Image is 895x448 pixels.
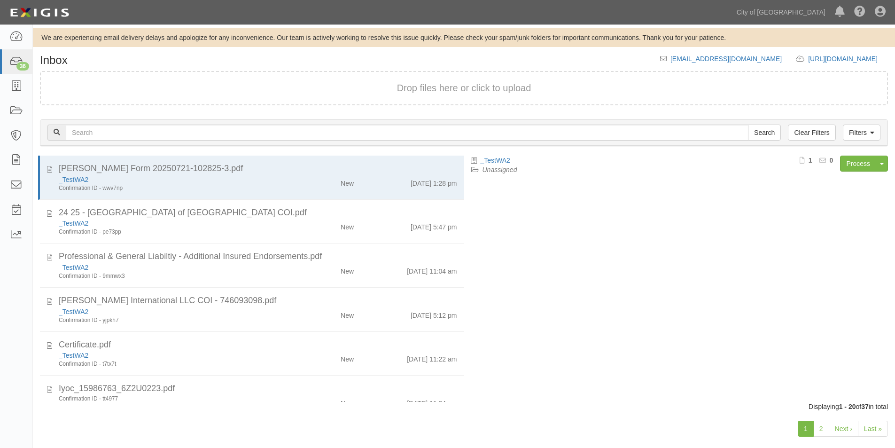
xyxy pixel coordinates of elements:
a: City of [GEOGRAPHIC_DATA] [732,3,830,22]
button: Drop files here or click to upload [397,81,531,95]
b: 37 [861,403,869,410]
a: 2 [813,421,829,437]
div: New [341,351,354,364]
div: Iyoc_15986763_6Z2U0223.pdf [59,383,457,395]
a: _TestWA2 [59,264,88,271]
div: ACORD Form 20250721-102825-3.pdf [59,163,457,175]
b: 1 - 20 [839,403,856,410]
a: _TestWA2 [59,176,88,183]
div: [DATE] 5:47 pm [411,219,457,232]
div: Confirmation ID - pe73pp [59,228,285,236]
b: 0 [830,157,833,164]
div: New [341,263,354,276]
a: Clear Filters [788,125,835,141]
div: New [341,219,354,232]
a: [URL][DOMAIN_NAME] [808,55,888,63]
div: 24 25 - ALTA City of Sacramento COI.pdf [59,207,457,219]
div: _TestWA2 [59,263,285,272]
input: Search [748,125,781,141]
div: New [341,395,354,408]
div: New [341,175,354,188]
a: Process [840,156,876,172]
div: Professional & General Liabiltiy - Additional Insured Endorsements.pdf [59,251,457,263]
a: _TestWA2 [59,220,88,227]
div: Confirmation ID - yjpkh7 [59,316,285,324]
div: Displaying of in total [33,402,895,411]
div: Confirmation ID - wwv7np [59,184,285,192]
div: Certificate.pdf [59,339,457,351]
a: Unassigned [483,166,517,173]
i: Help Center - Complianz [854,7,865,18]
a: Next › [829,421,858,437]
div: [DATE] 11:24 am [407,395,457,408]
a: _TestWA2 [59,308,88,315]
div: We are experiencing email delivery delays and apologize for any inconvenience. Our team is active... [33,33,895,42]
div: 36 [16,62,29,71]
div: Blue Angel International LLC COI - 746093098.pdf [59,295,457,307]
input: Search [66,125,748,141]
div: [DATE] 5:12 pm [411,307,457,320]
div: _TestWA2 [59,351,285,360]
div: _TestWA2 [59,219,285,228]
a: Last » [858,421,888,437]
div: [DATE] 11:04 am [407,263,457,276]
a: _TestWA2 [481,157,510,164]
b: 1 [809,157,812,164]
div: _TestWA2 [59,307,285,316]
img: logo-5460c22ac91f19d4615b14bd174203de0afe785f0fc80cf4dbbc73dc1793850b.png [7,4,72,21]
a: 1 [798,421,814,437]
a: Filters [843,125,880,141]
div: [DATE] 11:22 am [407,351,457,364]
div: _TestWA2 [59,175,285,184]
div: New [341,307,354,320]
div: Confirmation ID - t7tx7t [59,360,285,368]
h1: Inbox [40,54,68,66]
a: [EMAIL_ADDRESS][DOMAIN_NAME] [670,55,782,63]
div: Confirmation ID - tt4977 [59,395,285,403]
a: _TestWA2 [59,352,88,359]
div: [DATE] 1:28 pm [411,175,457,188]
div: Confirmation ID - 9mmwx3 [59,272,285,280]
